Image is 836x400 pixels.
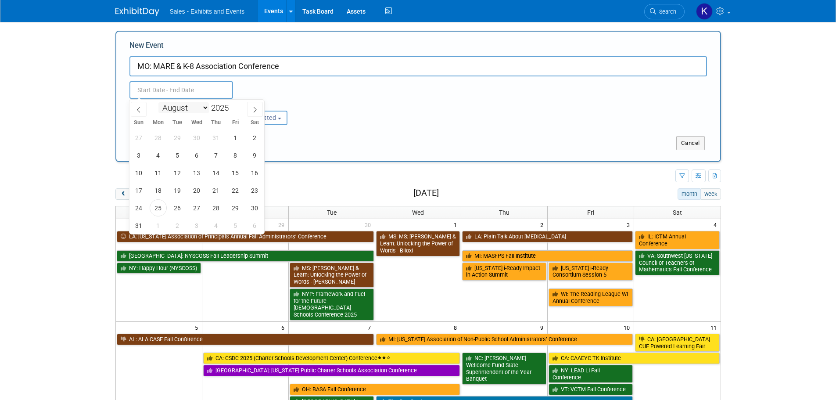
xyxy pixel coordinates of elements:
img: ExhibitDay [115,7,159,16]
span: September 5, 2025 [227,217,244,234]
span: August 11, 2025 [150,164,167,181]
span: Sales - Exhibits and Events [170,8,244,15]
span: September 4, 2025 [208,217,225,234]
a: VA: Southwest [US_STATE] Council of Teachers of Mathematics Fall Conference [635,250,719,275]
span: 4 [713,219,721,230]
a: NYP: Framework and Fuel for the Future [DEMOGRAPHIC_DATA] Schools Conference 2025 [290,288,374,321]
span: August 19, 2025 [169,182,186,199]
a: VT: VCTM Fall Conference [549,384,633,395]
span: August 2, 2025 [246,129,263,146]
span: Tue [168,120,187,126]
a: CA: [GEOGRAPHIC_DATA] CUE Powered Learning Fair [635,334,719,352]
span: August 6, 2025 [188,147,205,164]
span: 10 [623,322,634,333]
button: prev [115,188,132,200]
a: AL: ALA CASE Fall Conference [117,334,374,345]
span: Mon [148,120,168,126]
span: 6 [280,322,288,333]
a: CA: CSDC 2025 (Charter Schools Development Center) Conference [203,353,460,364]
a: [GEOGRAPHIC_DATA]: NYSCOSS Fall Leadership Summit [117,250,374,262]
a: [US_STATE] i-Ready Impact in Action Summit [462,263,546,281]
span: Tue [327,209,337,216]
span: July 29, 2025 [169,129,186,146]
a: MS: MS: [PERSON_NAME] & Learn: Unlocking the Power of Words - Biloxi [376,231,460,256]
a: [GEOGRAPHIC_DATA]: [US_STATE] Public Charter Schools Association Conference [203,365,460,376]
span: August 15, 2025 [227,164,244,181]
span: July 27, 2025 [130,129,147,146]
span: September 6, 2025 [246,217,263,234]
span: 3 [626,219,634,230]
span: 30 [364,219,375,230]
span: August 17, 2025 [130,182,147,199]
span: 11 [710,322,721,333]
a: IL: ICTM Annual Conference [635,231,719,249]
span: August 4, 2025 [150,147,167,164]
span: August 30, 2025 [246,199,263,216]
span: August 24, 2025 [130,199,147,216]
span: Sun [129,120,149,126]
div: Participation: [228,99,313,110]
div: Attendance / Format: [129,99,215,110]
span: August 29, 2025 [227,199,244,216]
span: 29 [277,219,288,230]
span: August 25, 2025 [150,199,167,216]
h2: [DATE] [413,188,439,198]
span: August 27, 2025 [188,199,205,216]
span: August 28, 2025 [208,199,225,216]
a: NC: [PERSON_NAME] Wellcome Fund State Superintendent of the Year Banquet [462,353,546,385]
span: August 5, 2025 [169,147,186,164]
input: Name of Trade Show / Conference [129,56,707,76]
span: 8 [453,322,461,333]
input: Year [209,103,235,113]
a: OH: BASA Fall Conference [290,384,460,395]
span: Sat [245,120,264,126]
span: August 10, 2025 [130,164,147,181]
img: Kara Haven [696,3,713,20]
span: 2 [539,219,547,230]
span: August 13, 2025 [188,164,205,181]
a: NY: LEAD LI Fall Conference [549,365,633,383]
a: MS: [PERSON_NAME] & Learn: Unlocking the Power of Words - [PERSON_NAME] [290,263,374,288]
a: LA: Plain Talk About [MEDICAL_DATA] [462,231,633,242]
span: 9 [539,322,547,333]
span: August 3, 2025 [130,147,147,164]
span: August 21, 2025 [208,182,225,199]
input: Start Date - End Date [129,81,233,99]
button: month [678,188,701,200]
span: September 1, 2025 [150,217,167,234]
span: July 31, 2025 [208,129,225,146]
span: September 3, 2025 [188,217,205,234]
a: WI: The Reading League WI Annual Conference [549,288,633,306]
span: September 2, 2025 [169,217,186,234]
span: August 8, 2025 [227,147,244,164]
span: August 23, 2025 [246,182,263,199]
span: July 28, 2025 [150,129,167,146]
span: August 7, 2025 [208,147,225,164]
a: CA: CAAEYC TK Institute [549,353,719,364]
span: Wed [412,209,424,216]
span: 1 [453,219,461,230]
span: Fri [587,209,594,216]
button: week [700,188,721,200]
span: August 31, 2025 [130,217,147,234]
span: August 14, 2025 [208,164,225,181]
span: 7 [367,322,375,333]
a: Search [644,4,685,19]
span: July 30, 2025 [188,129,205,146]
a: MI: [US_STATE] Association of Non-Public School Administrators’ Conference [376,334,633,345]
a: LA: [US_STATE] Association of Principals Annual Fall Administrators’ Conference [117,231,374,242]
span: August 22, 2025 [227,182,244,199]
span: August 20, 2025 [188,182,205,199]
span: Wed [187,120,206,126]
span: August 18, 2025 [150,182,167,199]
a: NY: Happy Hour (NYSCOSS) [117,263,201,274]
span: August 16, 2025 [246,164,263,181]
span: Thu [206,120,226,126]
span: Fri [226,120,245,126]
span: August 9, 2025 [246,147,263,164]
span: August 26, 2025 [169,199,186,216]
select: Month [158,102,209,113]
span: Sat [673,209,682,216]
span: 5 [194,322,202,333]
label: New Event [129,40,164,54]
